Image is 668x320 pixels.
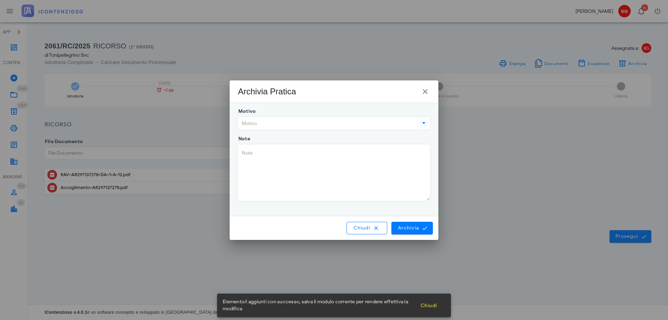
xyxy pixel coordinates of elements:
span: Chiudi [353,225,381,231]
div: Archivia Pratica [238,86,296,97]
span: Archivia [398,225,427,231]
label: Note [236,135,250,142]
button: Chiudi [414,299,443,312]
span: Chiudi [420,303,437,309]
button: Chiudi [347,222,387,234]
button: Archivia [391,222,433,234]
input: Motivo [238,117,416,129]
span: Elemento/i aggiunti con successo, salva il modulo corrente per rendere effettiva la modifica [223,298,414,312]
label: Motivo [236,108,256,115]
